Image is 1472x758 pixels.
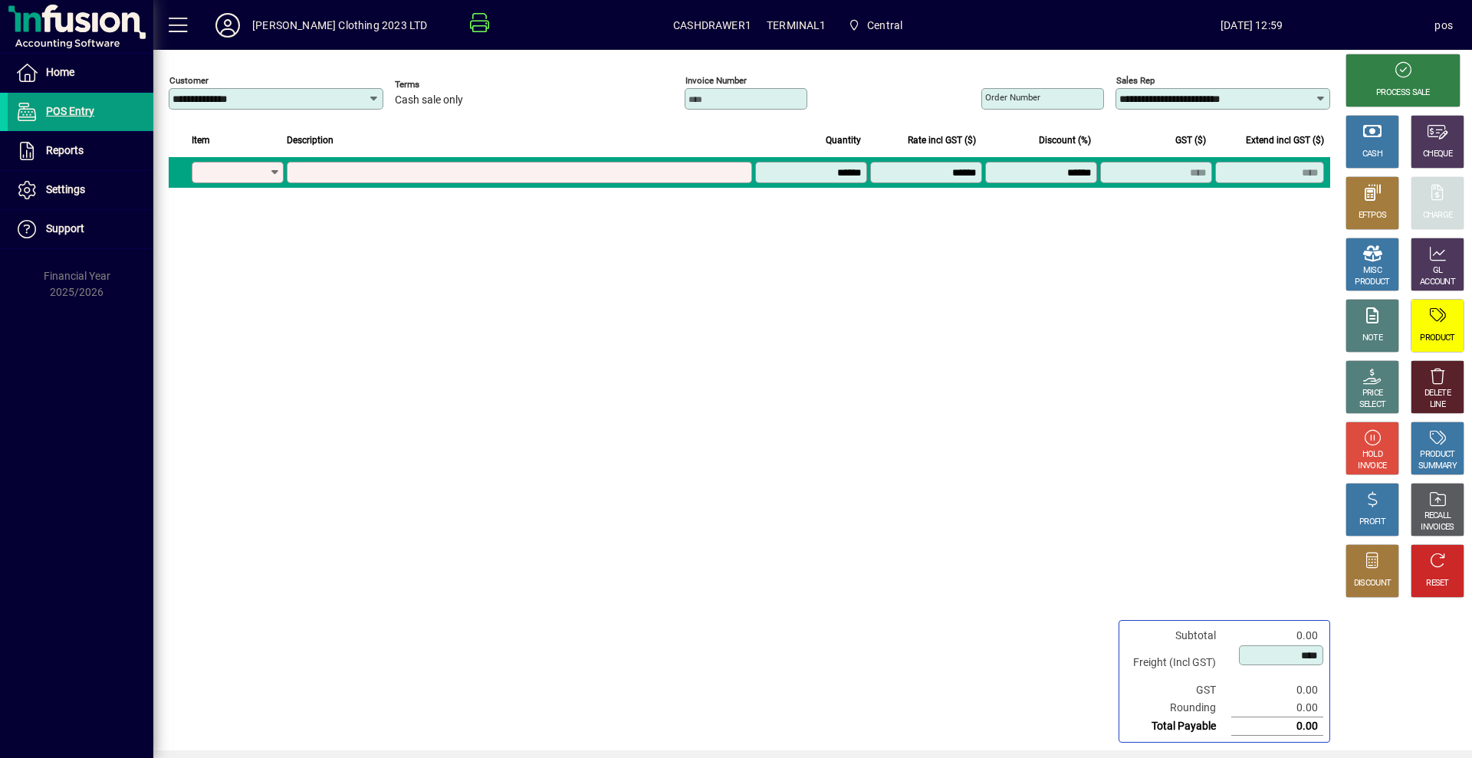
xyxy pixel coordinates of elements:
[1246,132,1324,149] span: Extend incl GST ($)
[1362,149,1382,160] div: CASH
[826,132,861,149] span: Quantity
[1231,627,1323,645] td: 0.00
[395,94,463,107] span: Cash sale only
[1355,277,1389,288] div: PRODUCT
[1418,461,1457,472] div: SUMMARY
[1125,717,1231,736] td: Total Payable
[169,75,209,86] mat-label: Customer
[1424,510,1451,522] div: RECALL
[192,132,210,149] span: Item
[203,11,252,39] button: Profile
[46,183,85,195] span: Settings
[1434,13,1453,38] div: pos
[842,11,909,39] span: Central
[8,210,153,248] a: Support
[985,92,1040,103] mat-label: Order number
[1421,522,1454,533] div: INVOICES
[1231,681,1323,699] td: 0.00
[252,13,427,38] div: [PERSON_NAME] Clothing 2023 LTD
[1423,149,1452,160] div: CHEQUE
[1069,13,1435,38] span: [DATE] 12:59
[1433,265,1443,277] div: GL
[767,13,826,38] span: TERMINAL1
[1363,265,1382,277] div: MISC
[46,105,94,117] span: POS Entry
[685,75,747,86] mat-label: Invoice number
[1362,333,1382,344] div: NOTE
[1231,699,1323,717] td: 0.00
[46,222,84,235] span: Support
[1420,449,1454,461] div: PRODUCT
[908,132,976,149] span: Rate incl GST ($)
[1362,449,1382,461] div: HOLD
[1231,717,1323,736] td: 0.00
[1125,645,1231,681] td: Freight (Incl GST)
[867,13,902,38] span: Central
[8,54,153,92] a: Home
[1039,132,1091,149] span: Discount (%)
[1175,132,1206,149] span: GST ($)
[1359,210,1387,221] div: EFTPOS
[1420,333,1454,344] div: PRODUCT
[1362,388,1383,399] div: PRICE
[46,144,84,156] span: Reports
[1420,277,1455,288] div: ACCOUNT
[1359,517,1385,528] div: PROFIT
[1430,399,1445,411] div: LINE
[287,132,333,149] span: Description
[1354,578,1391,589] div: DISCOUNT
[8,132,153,170] a: Reports
[1116,75,1155,86] mat-label: Sales rep
[1125,627,1231,645] td: Subtotal
[8,171,153,209] a: Settings
[673,13,751,38] span: CASHDRAWER1
[46,66,74,78] span: Home
[1125,699,1231,717] td: Rounding
[1424,388,1451,399] div: DELETE
[1358,461,1386,472] div: INVOICE
[1423,210,1453,221] div: CHARGE
[1125,681,1231,699] td: GST
[1376,87,1430,99] div: PROCESS SALE
[1359,399,1386,411] div: SELECT
[395,80,487,90] span: Terms
[1426,578,1449,589] div: RESET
